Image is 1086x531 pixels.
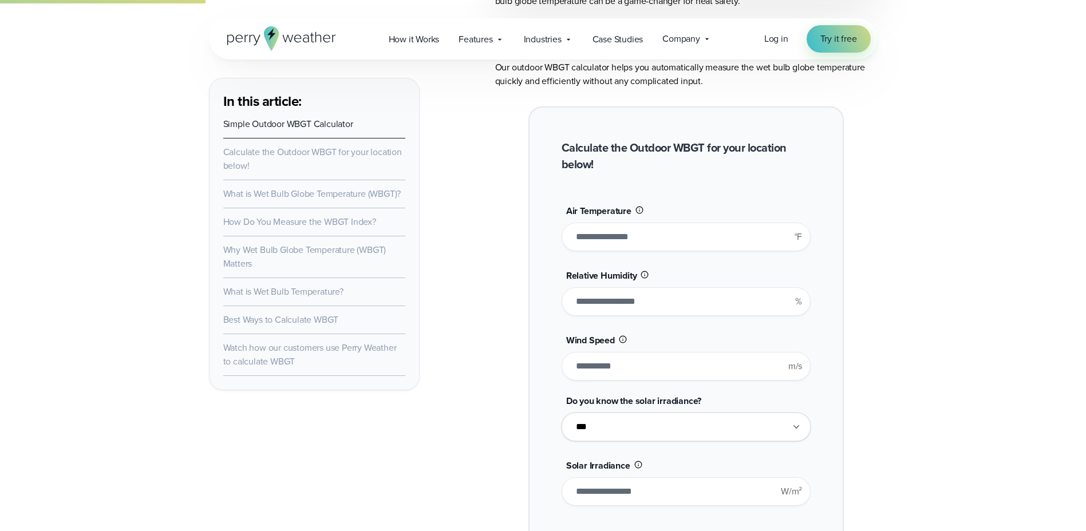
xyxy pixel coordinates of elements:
[662,32,700,46] span: Company
[566,204,631,217] span: Air Temperature
[764,32,788,45] span: Log in
[562,140,811,173] h2: Calculate the Outdoor WBGT for your location below!
[566,334,615,347] span: Wind Speed
[566,459,630,472] span: Solar Irradiance
[524,33,562,46] span: Industries
[223,313,339,326] a: Best Ways to Calculate WBGT
[566,394,701,407] span: Do you know the solar irradiance?
[223,285,343,298] a: What is Wet Bulb Temperature?
[223,145,402,172] a: Calculate the Outdoor WBGT for your location below!
[566,269,637,282] span: Relative Humidity
[764,32,788,46] a: Log in
[389,33,440,46] span: How it Works
[223,187,401,200] a: What is Wet Bulb Globe Temperature (WBGT)?
[223,215,376,228] a: How Do You Measure the WBGT Index?
[459,33,492,46] span: Features
[807,25,871,53] a: Try it free
[223,243,386,270] a: Why Wet Bulb Globe Temperature (WBGT) Matters
[223,117,353,130] a: Simple Outdoor WBGT Calculator
[495,61,878,88] p: Our outdoor WBGT calculator helps you automatically measure the wet bulb globe temperature quickl...
[379,27,449,51] a: How it Works
[820,32,857,46] span: Try it free
[593,33,643,46] span: Case Studies
[223,341,397,368] a: Watch how our customers use Perry Weather to calculate WBGT
[583,27,653,51] a: Case Studies
[223,92,405,110] h3: In this article:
